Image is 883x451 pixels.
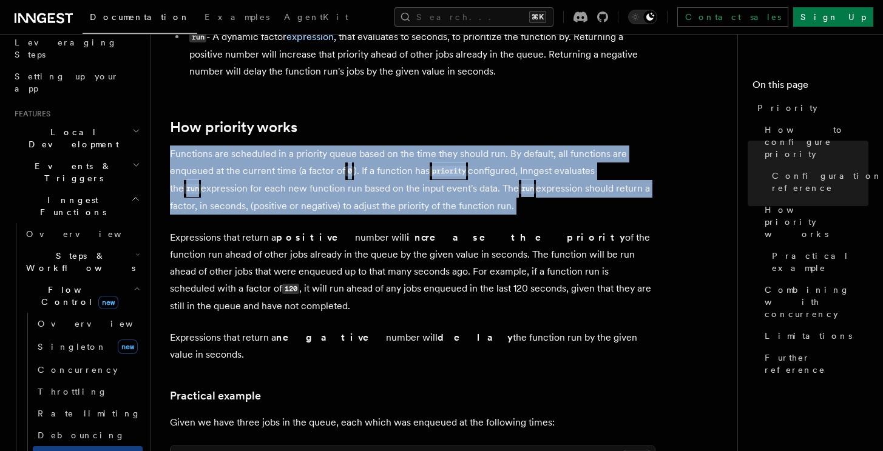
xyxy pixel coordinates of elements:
span: Local Development [10,126,132,150]
span: Setting up your app [15,72,119,93]
span: Singleton [38,342,107,352]
span: How to configure priority [765,124,868,160]
a: Rate limiting [33,403,143,424]
code: 120 [282,284,299,294]
a: Further reference [760,347,868,381]
a: Throttling [33,381,143,403]
span: new [98,296,118,309]
a: Examples [197,4,277,33]
a: Overview [33,313,143,335]
strong: delay [438,332,513,343]
a: Debouncing [33,424,143,446]
a: Combining with concurrency [760,279,868,325]
a: Setting up your app [10,65,143,99]
span: Priority [757,102,817,114]
a: Singletonnew [33,335,143,359]
a: Practical example [767,245,868,279]
a: How to configure priority [760,119,868,165]
code: run [189,32,206,42]
span: Overview [26,229,151,239]
span: Concurrency [38,365,118,375]
button: Flow Controlnew [21,279,143,313]
code: run [519,184,536,194]
p: Expressions that return a number will of the function run ahead of other jobs already in the queu... [170,229,655,315]
span: AgentKit [284,12,348,22]
span: Limitations [765,330,852,342]
a: AgentKit [277,4,356,33]
span: Further reference [765,352,868,376]
button: Toggle dark mode [628,10,657,24]
a: How priority works [760,199,868,245]
a: Practical example [170,387,261,404]
button: Local Development [10,121,143,155]
li: - A dynamic factor , that evaluates to seconds, to prioritize the function by. Returning a positi... [186,28,655,80]
a: How priority works [170,119,297,136]
span: Events & Triggers [10,160,132,184]
a: Contact sales [677,7,788,27]
span: Practical example [772,250,868,274]
span: Leveraging Steps [15,38,117,59]
button: Inngest Functions [10,189,143,223]
span: Features [10,109,50,119]
span: Throttling [38,387,107,396]
h4: On this page [753,78,868,97]
span: Combining with concurrency [765,284,868,320]
a: Documentation [83,4,197,34]
p: Given we have three jobs in the queue, each which was enqueued at the following times: [170,414,655,431]
a: Configuration reference [767,165,868,199]
code: run [184,184,201,194]
a: Priority [753,97,868,119]
a: Limitations [760,325,868,347]
button: Steps & Workflows [21,245,143,279]
code: priority [430,166,468,176]
p: Expressions that return a number will the function run by the given value in seconds. [170,329,655,363]
span: Configuration reference [772,170,882,194]
span: new [118,339,138,354]
span: Overview [38,319,163,329]
a: expression [286,31,334,42]
strong: positive [276,232,355,243]
a: Overview [21,223,143,245]
span: Documentation [90,12,190,22]
a: Sign Up [793,7,873,27]
span: Inngest Functions [10,194,131,218]
p: Functions are scheduled in a priority queue based on the time they should run. By default, all fu... [170,145,655,215]
code: 0 [345,166,354,176]
span: Flow Control [21,284,134,308]
strong: increase the priority [407,232,625,243]
button: Events & Triggers [10,155,143,189]
span: Rate limiting [38,409,141,418]
a: Leveraging Steps [10,32,143,65]
span: Examples [205,12,269,22]
span: Steps & Workflows [21,250,135,274]
strong: negative [276,332,386,343]
a: Concurrency [33,359,143,381]
button: Search...⌘K [394,7,553,27]
kbd: ⌘K [529,11,546,23]
span: Debouncing [38,430,125,440]
span: How priority works [765,204,868,240]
